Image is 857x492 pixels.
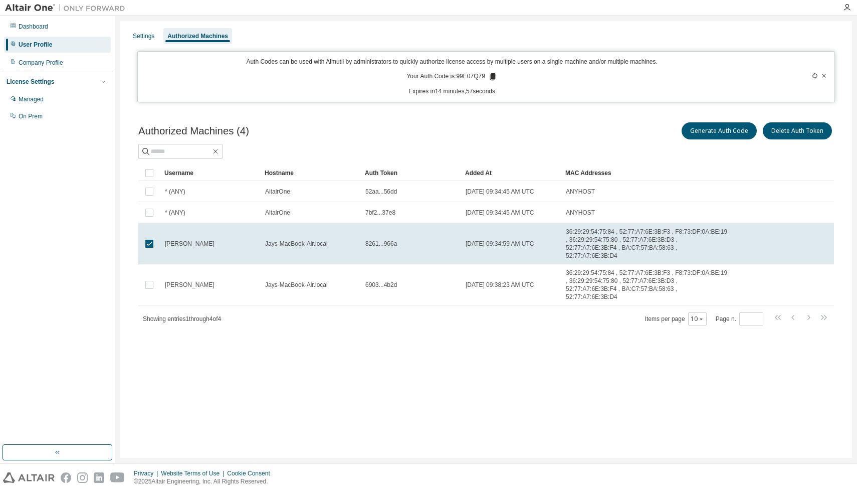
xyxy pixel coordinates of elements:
div: Cookie Consent [227,469,276,477]
span: AltairOne [265,188,290,196]
div: Hostname [265,165,357,181]
span: Authorized Machines (4) [138,125,249,137]
div: Username [164,165,257,181]
span: Jays-MacBook-Air.local [265,240,328,248]
span: 36:29:29:54:75:84 , 52:77:A7:6E:3B:F3 , F8:73:DF:0A:BE:19 , 36:29:29:54:75:80 , 52:77:A7:6E:3B:D3... [566,269,728,301]
img: altair_logo.svg [3,472,55,483]
button: Generate Auth Code [682,122,757,139]
div: Authorized Machines [167,32,228,40]
div: Managed [19,95,44,103]
img: facebook.svg [61,472,71,483]
span: 8261...966a [365,240,397,248]
div: MAC Addresses [565,165,729,181]
span: 36:29:29:54:75:84 , 52:77:A7:6E:3B:F3 , F8:73:DF:0A:BE:19 , 36:29:29:54:75:80 , 52:77:A7:6E:3B:D3... [566,228,728,260]
span: Showing entries 1 through 4 of 4 [143,315,221,322]
span: [PERSON_NAME] [165,240,215,248]
div: Company Profile [19,59,63,67]
p: Expires in 14 minutes, 57 seconds [144,87,760,96]
div: Settings [133,32,154,40]
span: * (ANY) [165,209,185,217]
p: Auth Codes can be used with Almutil by administrators to quickly authorize license access by mult... [144,58,760,66]
span: Page n. [716,312,763,325]
div: Website Terms of Use [161,469,227,477]
button: Delete Auth Token [763,122,832,139]
button: 10 [691,315,704,323]
img: linkedin.svg [94,472,104,483]
span: * (ANY) [165,188,185,196]
span: [PERSON_NAME] [165,281,215,289]
img: instagram.svg [77,472,88,483]
span: 7bf2...37e8 [365,209,395,217]
img: youtube.svg [110,472,125,483]
span: Items per page [645,312,707,325]
div: Auth Token [365,165,457,181]
span: ANYHOST [566,188,595,196]
img: Altair One [5,3,130,13]
div: User Profile [19,41,52,49]
span: AltairOne [265,209,290,217]
p: © 2025 Altair Engineering, Inc. All Rights Reserved. [134,477,276,486]
span: [DATE] 09:34:45 AM UTC [466,209,534,217]
div: Added At [465,165,557,181]
span: [DATE] 09:38:23 AM UTC [466,281,534,289]
span: 6903...4b2d [365,281,397,289]
span: 52aa...56dd [365,188,397,196]
div: On Prem [19,112,43,120]
p: Your Auth Code is: 99E07Q79 [406,72,497,81]
div: Privacy [134,469,161,477]
div: License Settings [7,78,54,86]
span: [DATE] 09:34:59 AM UTC [466,240,534,248]
span: Jays-MacBook-Air.local [265,281,328,289]
span: ANYHOST [566,209,595,217]
span: [DATE] 09:34:45 AM UTC [466,188,534,196]
div: Dashboard [19,23,48,31]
